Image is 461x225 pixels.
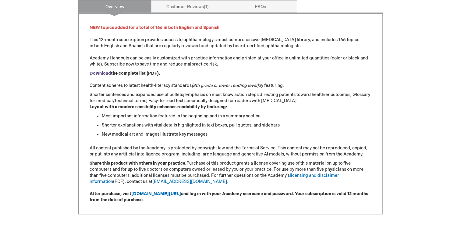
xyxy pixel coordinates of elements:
[224,0,297,12] a: FAQs
[90,71,111,76] a: Download
[78,0,151,12] a: Overview
[102,122,372,128] li: Shorter explanations with vital details highlighted in text boxes, pull quotes, and sidebars
[90,70,372,89] p: Content adheres to latest health-literacy standards by featuring:
[204,4,209,9] span: 1
[152,179,227,184] a: [EMAIL_ADDRESS][DOMAIN_NAME]
[151,0,224,12] a: Customer Reviews1
[90,161,186,166] strong: Share this product with others in your practice.
[90,145,372,157] p: All content published by the Academy is protected by copyright law and the Terms of Service. This...
[181,191,294,196] strong: and log in with your Academy username and password.
[90,191,131,196] strong: After purchase, visit
[90,104,227,109] strong: Layout with a modern sensibility enhances readability by featuring:
[90,191,368,202] strong: Your subscription is valid 12 months from the date of purchase.
[90,25,372,203] div: Shorter sentences and expanded use of bullets; Emphasis on must know action steps directing patie...
[192,83,258,88] em: (8th grade or lower reading level)
[131,191,181,196] a: [DOMAIN_NAME][URL]
[102,131,372,137] li: New medical art and images illustrate key messages
[102,113,372,119] li: Most important information featured in the beginning and in a summary section
[90,25,372,67] p: This 12-month subscription provides access to ophthalmology's most comprehensive [MEDICAL_DATA] l...
[111,71,160,76] strong: the complete list (PDF).
[90,25,219,30] font: NEW topics added for a total of 166 in both English and Spanish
